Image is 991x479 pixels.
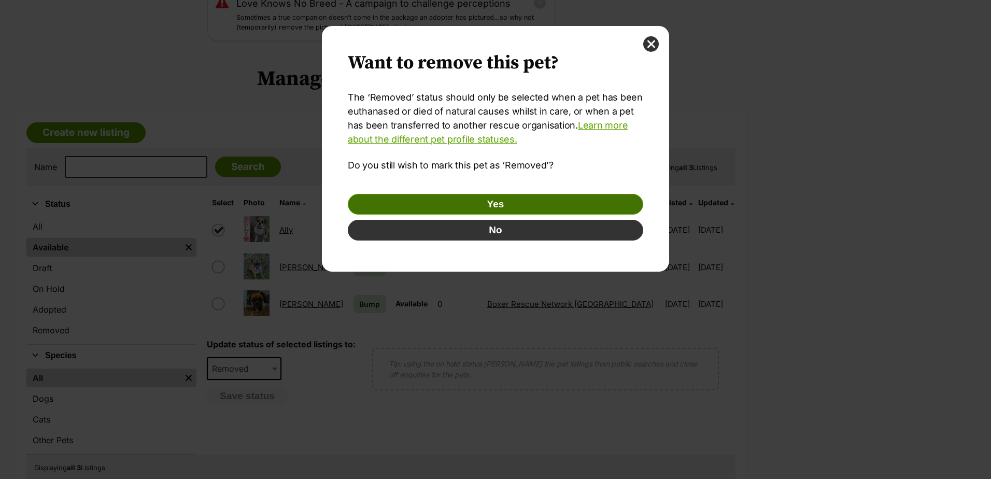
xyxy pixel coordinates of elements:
[348,158,643,172] p: Do you still wish to mark this pet as ‘Removed’?
[348,120,628,145] a: Learn more about the different pet profile statuses.
[643,36,659,52] button: close
[348,220,643,241] button: No
[348,52,643,75] h2: Want to remove this pet?
[348,194,643,215] button: Yes
[348,90,643,146] p: The ‘Removed’ status should only be selected when a pet has been euthanased or died of natural ca...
